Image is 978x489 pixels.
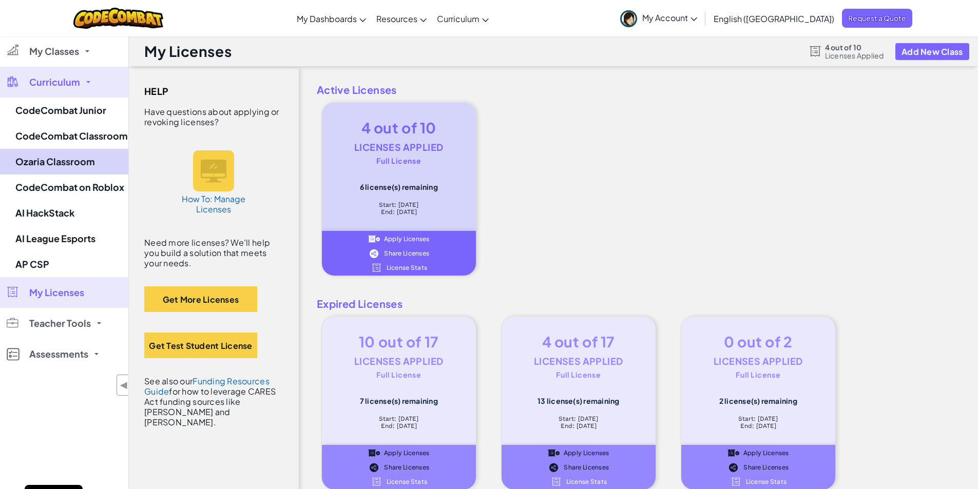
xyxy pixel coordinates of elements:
div: End: [DATE] [337,208,461,216]
div: End: [DATE] [337,422,461,429]
a: English ([GEOGRAPHIC_DATA]) [708,5,839,32]
span: Share Licenses [384,464,429,471]
span: 4 out of 10 [825,43,884,51]
div: See also our for how to leverage CARES Act funding sources like [PERSON_NAME] and [PERSON_NAME]. [144,376,283,427]
span: ◀ [120,378,128,393]
span: Licenses Applied [825,51,884,60]
span: Share Licenses [743,464,789,471]
span: English ([GEOGRAPHIC_DATA]) [714,13,834,24]
span: Apply Licenses [384,236,430,242]
a: Curriculum [432,5,494,32]
button: Get Test Student License [144,332,257,358]
a: Funding Resources Guide [144,376,270,397]
div: End: [DATE] [697,422,820,429]
div: Start: [DATE] [337,201,461,208]
div: 10 out of 17 [337,332,461,351]
div: Full License [517,371,640,378]
span: Curriculum [437,13,480,24]
img: IconShare_White.svg [368,249,380,258]
img: IconLicense_White.svg [371,477,382,486]
img: avatar [620,10,637,27]
span: License Stats [387,479,428,485]
span: Active Licenses [309,82,968,97]
span: Curriculum [29,77,80,87]
div: 0 out of 2 [697,332,820,351]
span: Resources [376,13,417,24]
div: Have questions about applying or revoking licenses? [144,107,283,127]
div: 2 license(s) remaining [697,397,820,405]
div: 7 license(s) remaining [337,397,461,405]
div: Full License [337,371,461,378]
div: Need more licenses? We'll help you build a solution that meets your needs. [144,238,283,268]
img: CodeCombat logo [73,8,163,29]
img: IconApplyLicenses_Black.svg [548,448,560,458]
span: License Stats [566,479,607,485]
div: Licenses Applied [517,351,640,371]
div: 4 out of 10 [337,118,461,138]
h5: How To: Manage Licenses [180,194,247,214]
a: My Dashboards [292,5,371,32]
span: Apply Licenses [743,450,789,456]
span: My Classes [29,47,79,56]
a: Request a Quote [842,9,912,28]
span: My Licenses [29,288,84,297]
img: IconLicense_White.svg [550,477,562,486]
div: 6 license(s) remaining [337,183,461,191]
img: IconLicense_White.svg [371,263,382,272]
h1: My Licenses [144,42,232,61]
span: Help [144,84,169,99]
span: Share Licenses [384,250,429,257]
span: Apply Licenses [564,450,609,456]
a: Resources [371,5,432,32]
img: IconApplyLicenses_White.svg [368,234,380,244]
div: 4 out of 17 [517,332,640,351]
button: Add New Class [895,43,969,60]
div: Licenses Applied [337,138,461,157]
span: License Stats [746,479,787,485]
img: IconShare_Black.svg [727,463,739,472]
img: IconShare_Black.svg [548,463,560,472]
span: My Dashboards [297,13,357,24]
a: How To: Manage Licenses [175,140,252,225]
div: Start: [DATE] [517,415,640,422]
div: Licenses Applied [697,351,820,371]
span: Assessments [29,349,88,359]
div: Start: [DATE] [697,415,820,422]
div: Start: [DATE] [337,415,461,422]
img: IconApplyLicenses_Black.svg [368,448,380,458]
a: My Account [615,2,702,34]
span: My Account [642,12,697,23]
span: Teacher Tools [29,319,91,328]
div: End: [DATE] [517,422,640,429]
div: 13 license(s) remaining [517,397,640,405]
span: Apply Licenses [384,450,430,456]
img: IconApplyLicenses_Black.svg [727,448,739,458]
div: Full License [337,157,461,164]
button: Get More Licenses [144,286,257,312]
div: Licenses Applied [337,351,461,371]
div: Full License [697,371,820,378]
img: IconShare_Black.svg [368,463,380,472]
span: License Stats [387,265,428,271]
span: Share Licenses [564,464,609,471]
span: Expired Licenses [309,296,968,311]
img: IconLicense_White.svg [730,477,742,486]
